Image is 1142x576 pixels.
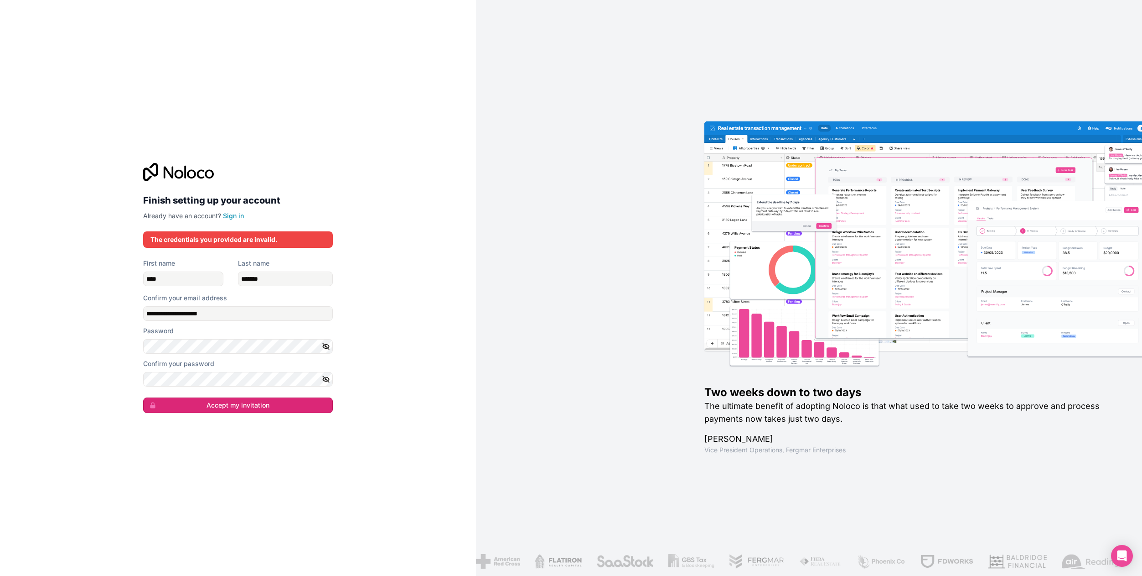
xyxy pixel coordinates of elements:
[143,326,174,335] label: Password
[667,554,713,569] img: /assets/gbstax-C-GtDUiK.png
[143,192,333,209] h2: Finish setting up your account
[143,259,175,268] label: First name
[238,259,269,268] label: Last name
[143,398,333,413] button: Accept my invitation
[143,372,333,387] input: Confirm password
[704,400,1113,425] h2: The ultimate benefit of adopting Noloco is that what used to take two weeks to approve and proces...
[727,554,783,569] img: /assets/fergmar-CudnrXN5.png
[918,554,971,569] img: /assets/fdworks-Bi04fVtw.png
[143,272,223,286] input: given-name
[223,212,244,220] a: Sign in
[1111,545,1133,567] div: Open Intercom Messenger
[143,339,333,354] input: Password
[797,554,840,569] img: /assets/fiera-fwj2N5v4.png
[986,554,1045,569] img: /assets/baldridge-DxmPIwAm.png
[704,385,1113,400] h1: Two weeks down to two days
[1060,554,1117,569] img: /assets/airreading-FwAmRzSr.png
[143,306,333,321] input: Email address
[704,445,1113,455] h1: Vice President Operations , Fergmar Enterprises
[238,272,333,286] input: family-name
[704,433,1113,445] h1: [PERSON_NAME]
[474,554,518,569] img: /assets/american-red-cross-BAupjrZR.png
[594,554,652,569] img: /assets/saastock-C6Zbiodz.png
[143,293,227,303] label: Confirm your email address
[143,359,214,368] label: Confirm your password
[150,235,326,244] div: The credentials you provided are invalid.
[533,554,580,569] img: /assets/flatiron-C8eUkumj.png
[143,212,221,220] span: Already have an account?
[855,554,904,569] img: /assets/phoenix-BREaitsQ.png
